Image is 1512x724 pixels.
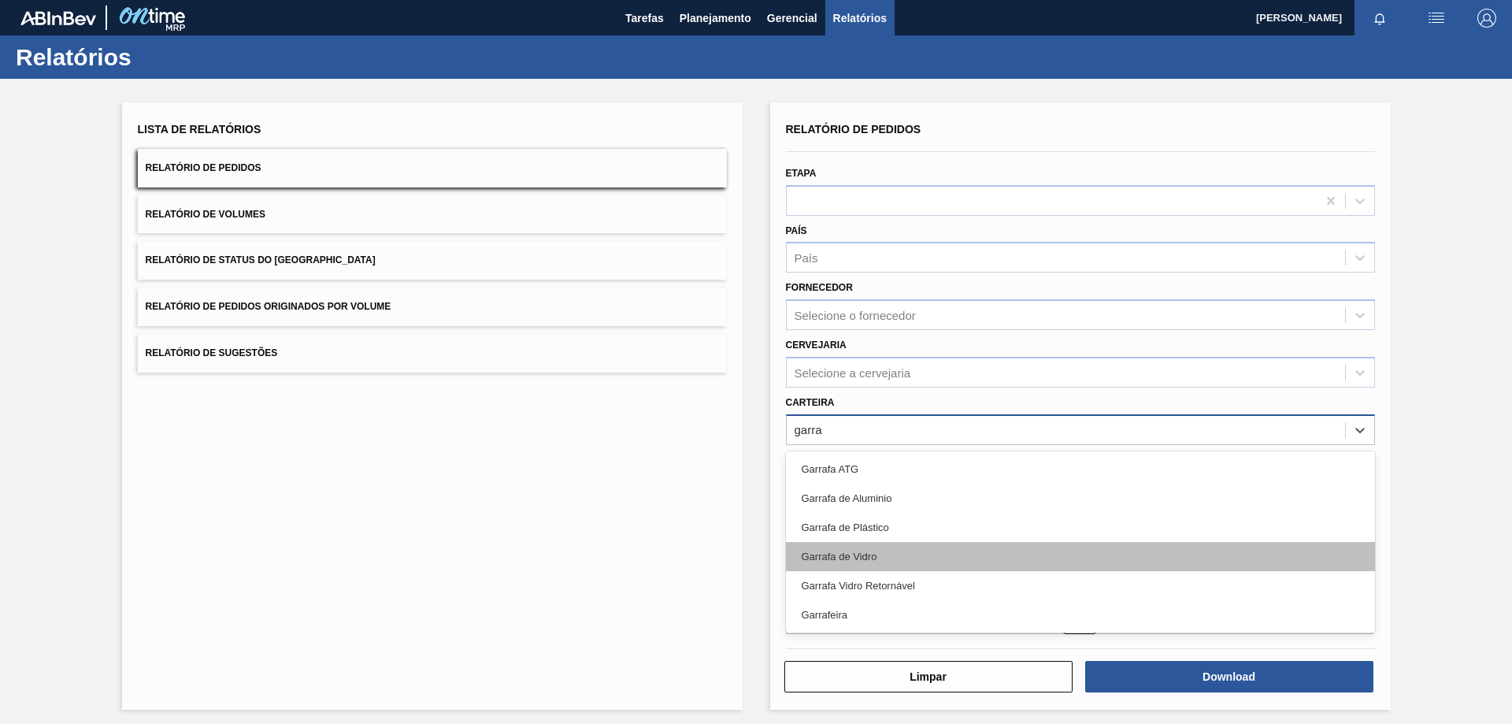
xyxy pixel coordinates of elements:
button: Relatório de Volumes [138,195,727,234]
span: Tarefas [625,9,664,28]
button: Relatório de Pedidos Originados por Volume [138,288,727,326]
label: Cervejaria [786,340,847,351]
label: País [786,225,807,236]
label: Carteira [786,397,835,408]
div: Garrafa ATG [786,455,1375,484]
button: Relatório de Sugestões [138,334,727,373]
span: Relatório de Pedidos [786,123,921,136]
div: Garrafa de Plástico [786,513,1375,542]
div: País [795,251,818,265]
button: Relatório de Status do [GEOGRAPHIC_DATA] [138,241,727,280]
img: TNhmsLtSVTkK8tSr43FrP2fwEKptu5GPRR3wAAAABJRU5ErkJggg== [20,11,96,25]
span: Relatório de Pedidos [146,162,261,173]
img: userActions [1427,9,1446,28]
label: Etapa [786,168,817,179]
span: Gerencial [767,9,817,28]
span: Planejamento [680,9,751,28]
button: Limpar [784,661,1073,692]
span: Relatórios [833,9,887,28]
div: Garrafa de Vidro [786,542,1375,571]
label: Fornecedor [786,282,853,293]
span: Relatório de Volumes [146,209,265,220]
span: Relatório de Pedidos Originados por Volume [146,301,391,312]
div: Selecione a cervejaria [795,366,911,379]
span: Relatório de Sugestões [146,347,278,358]
div: Garrafeira [786,600,1375,629]
div: Selecione o fornecedor [795,309,916,322]
div: Garrafa de Aluminio [786,484,1375,513]
h1: Relatórios [16,48,295,66]
button: Notificações [1354,7,1405,29]
div: Garrafa Vidro Retornável [786,571,1375,600]
button: Relatório de Pedidos [138,149,727,187]
span: Lista de Relatórios [138,123,261,136]
button: Download [1085,661,1373,692]
img: Logout [1477,9,1496,28]
span: Relatório de Status do [GEOGRAPHIC_DATA] [146,254,376,265]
